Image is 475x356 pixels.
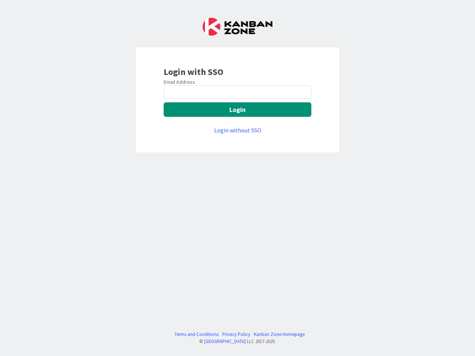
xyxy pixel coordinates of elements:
[171,338,305,345] div: © LLC 2017- 2025 .
[204,338,246,344] a: [GEOGRAPHIC_DATA]
[164,102,311,117] button: Login
[222,331,250,338] a: Privacy Policy
[214,126,261,134] a: Login without SSO
[164,66,223,78] b: Login with SSO
[254,331,305,338] a: Kanban Zone Homepage
[203,18,272,36] img: Kanban Zone
[174,331,219,338] a: Terms and Conditions
[164,79,195,85] label: Email Address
